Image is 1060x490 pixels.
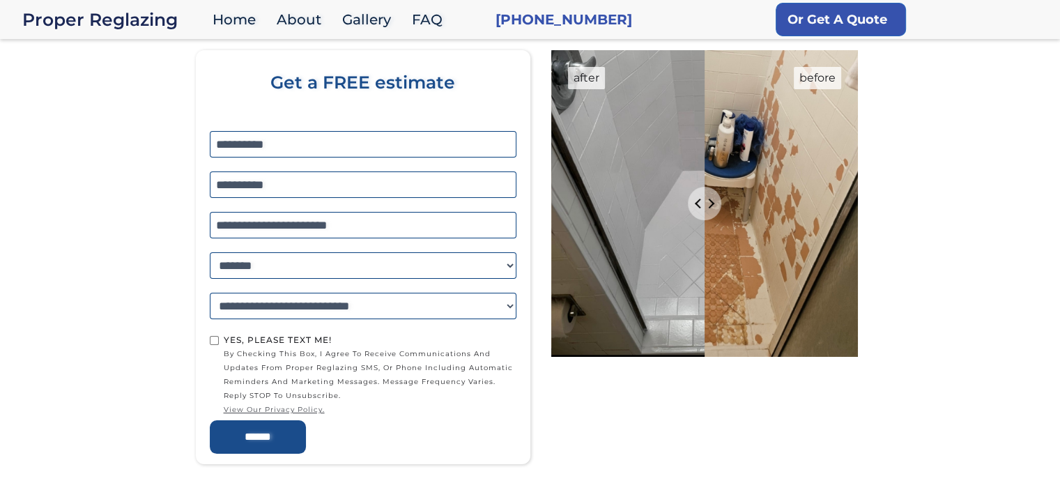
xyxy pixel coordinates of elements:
a: view our privacy policy. [224,403,516,417]
div: Get a FREE estimate [210,72,516,131]
span: by checking this box, I agree to receive communications and updates from Proper Reglazing SMS, or... [224,347,516,417]
div: Yes, Please text me! [224,333,516,347]
a: About [270,5,335,35]
input: Yes, Please text me!by checking this box, I agree to receive communications and updates from Prop... [210,336,219,345]
form: Home page form [203,72,523,454]
a: Or Get A Quote [776,3,906,36]
a: [PHONE_NUMBER] [496,10,632,29]
a: home [22,10,206,29]
a: Home [206,5,270,35]
a: FAQ [405,5,456,35]
a: Gallery [335,5,405,35]
div: Proper Reglazing [22,10,206,29]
